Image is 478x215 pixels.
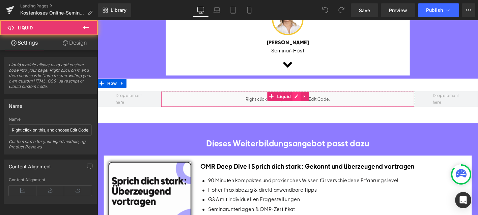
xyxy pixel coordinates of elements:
[117,126,292,137] span: Dieses Weiterbildungsangebot passt dazu
[117,167,323,176] div: 90 Minuten kompaktes und praxisnahes Wissen für verschiedene Erfahrungslevel
[191,76,209,87] span: Liquid
[455,192,471,208] div: Open Intercom Messenger
[9,139,92,154] div: Custom name for your liquid module, eg: Product Reviews
[104,28,304,37] p: Seminar-Host
[50,35,99,50] a: Design
[389,7,407,14] span: Preview
[22,63,31,73] a: Expand / Collapse
[418,3,459,17] button: Publish
[318,3,332,17] button: Undo
[9,63,22,73] span: Row
[9,99,22,109] div: Name
[119,188,323,196] p: Q&A mit individuellen Fragestellungen
[119,198,323,207] p: Seminarunterlagen & OMR-Zertifikat
[426,7,443,13] span: Publish
[9,117,92,122] div: Name
[335,3,348,17] button: Redo
[241,3,257,17] a: Mobile
[20,10,85,16] span: Kostenloses Online-Seminar | Künstliche Intelligenz
[119,177,323,186] p: Hoher Praxisbezug & direkt anwendbare Tipps
[9,62,92,94] span: Liquid module allows us to add custom code into your page. Right click on it, and then choose Edi...
[181,20,227,27] b: [PERSON_NAME]
[111,152,340,161] span: OMR Deep Dive I Sprich dich stark: Gekonnt und überzeugend vortragen
[98,3,131,17] a: New Library
[18,25,33,30] span: Liquid
[218,76,227,87] a: Expand / Collapse
[9,160,51,169] div: Content Alignment
[111,7,126,13] span: Library
[193,3,209,17] a: Desktop
[209,3,225,17] a: Laptop
[462,3,475,17] button: More
[359,7,370,14] span: Save
[9,177,92,182] div: Content Alignment
[20,3,98,9] a: Landing Pages
[381,3,415,17] a: Preview
[225,3,241,17] a: Tablet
